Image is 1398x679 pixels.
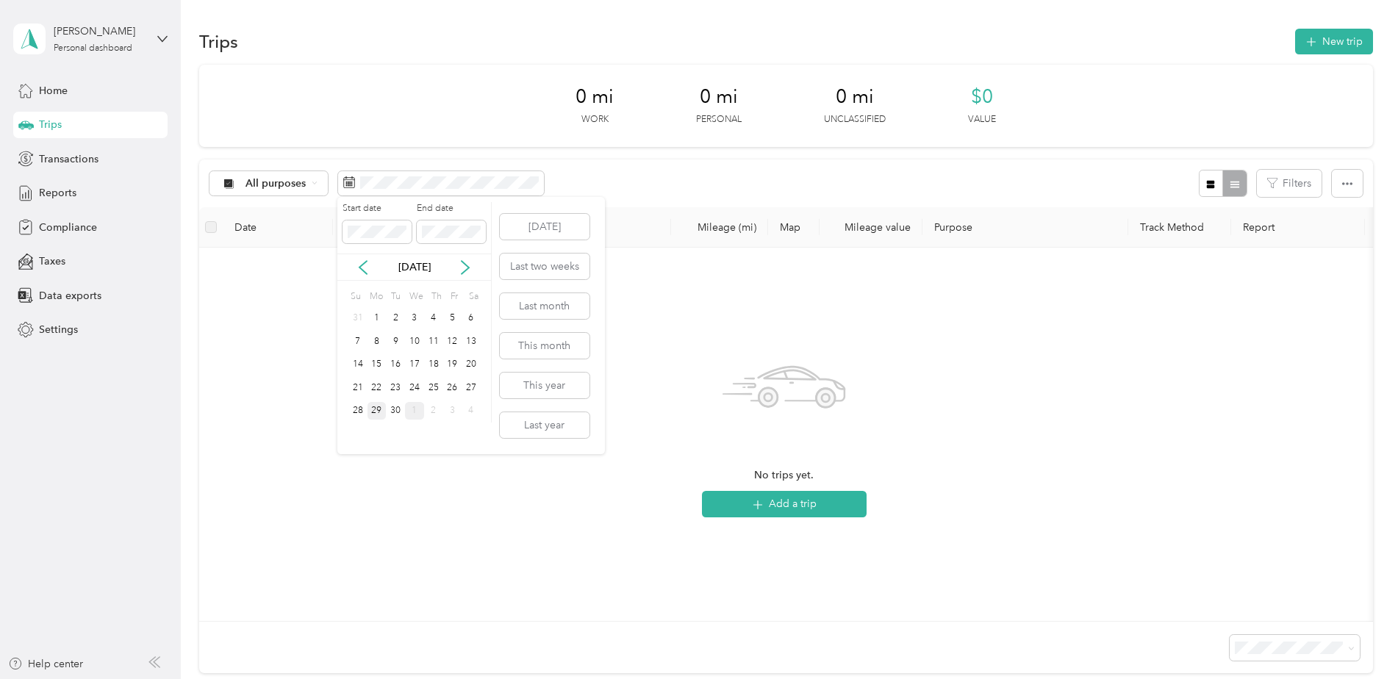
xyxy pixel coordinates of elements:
[754,467,814,484] span: No trips yet.
[245,179,307,189] span: All purposes
[405,378,424,397] div: 24
[500,412,589,438] button: Last year
[348,378,368,397] div: 21
[386,309,405,328] div: 2
[368,309,387,328] div: 1
[386,356,405,374] div: 16
[500,293,589,319] button: Last month
[462,332,481,351] div: 13
[696,113,742,126] p: Personal
[1128,207,1231,248] th: Track Method
[39,322,78,337] span: Settings
[368,402,387,420] div: 29
[424,309,443,328] div: 4
[405,402,424,420] div: 1
[368,286,384,306] div: Mo
[417,202,486,215] label: End date
[39,254,65,269] span: Taxes
[462,356,481,374] div: 20
[429,286,442,306] div: Th
[671,207,768,248] th: Mileage (mi)
[448,286,462,306] div: Fr
[500,214,589,240] button: [DATE]
[922,207,1128,248] th: Purpose
[424,332,443,351] div: 11
[54,44,132,53] div: Personal dashboard
[500,373,589,398] button: This year
[39,151,98,167] span: Transactions
[1316,597,1398,679] iframe: Everlance-gr Chat Button Frame
[343,202,412,215] label: Start date
[384,259,445,275] p: [DATE]
[39,117,62,132] span: Trips
[348,356,368,374] div: 14
[424,378,443,397] div: 25
[576,85,614,109] span: 0 mi
[39,185,76,201] span: Reports
[971,85,993,109] span: $0
[500,254,589,279] button: Last two weeks
[462,378,481,397] div: 27
[388,286,402,306] div: Tu
[500,333,589,359] button: This month
[467,286,481,306] div: Sa
[405,309,424,328] div: 3
[442,309,462,328] div: 5
[462,402,481,420] div: 4
[1231,207,1365,248] th: Report
[407,286,424,306] div: We
[836,85,874,109] span: 0 mi
[405,332,424,351] div: 10
[462,309,481,328] div: 6
[39,220,97,235] span: Compliance
[442,402,462,420] div: 3
[348,309,368,328] div: 31
[442,356,462,374] div: 19
[768,207,820,248] th: Map
[348,332,368,351] div: 7
[333,207,671,248] th: Locations
[386,378,405,397] div: 23
[968,113,996,126] p: Value
[223,207,333,248] th: Date
[581,113,609,126] p: Work
[199,34,238,49] h1: Trips
[424,402,443,420] div: 2
[700,85,738,109] span: 0 mi
[368,356,387,374] div: 15
[1257,170,1322,197] button: Filters
[348,286,362,306] div: Su
[424,356,443,374] div: 18
[39,288,101,303] span: Data exports
[442,378,462,397] div: 26
[348,402,368,420] div: 28
[405,356,424,374] div: 17
[702,491,867,517] button: Add a trip
[368,332,387,351] div: 8
[386,402,405,420] div: 30
[820,207,922,248] th: Mileage value
[8,656,83,672] button: Help center
[39,83,68,98] span: Home
[442,332,462,351] div: 12
[824,113,886,126] p: Unclassified
[1295,29,1373,54] button: New trip
[368,378,387,397] div: 22
[386,332,405,351] div: 9
[54,24,146,39] div: [PERSON_NAME]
